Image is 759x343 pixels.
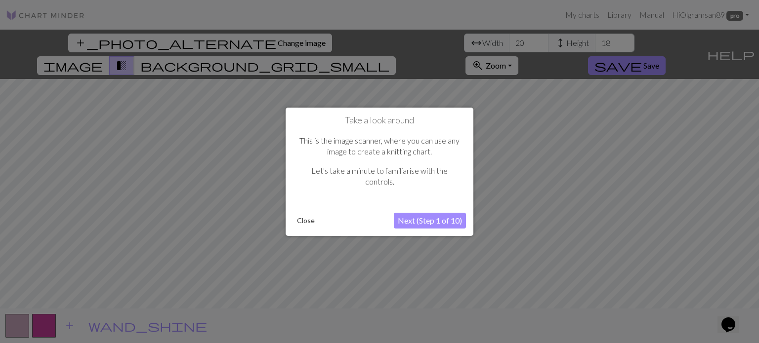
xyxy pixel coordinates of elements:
[298,165,461,188] p: Let's take a minute to familiarise with the controls.
[298,135,461,157] p: This is the image scanner, where you can use any image to create a knitting chart.
[394,213,466,229] button: Next (Step 1 of 10)
[293,114,466,125] h1: Take a look around
[293,213,319,228] button: Close
[286,107,473,235] div: Take a look around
